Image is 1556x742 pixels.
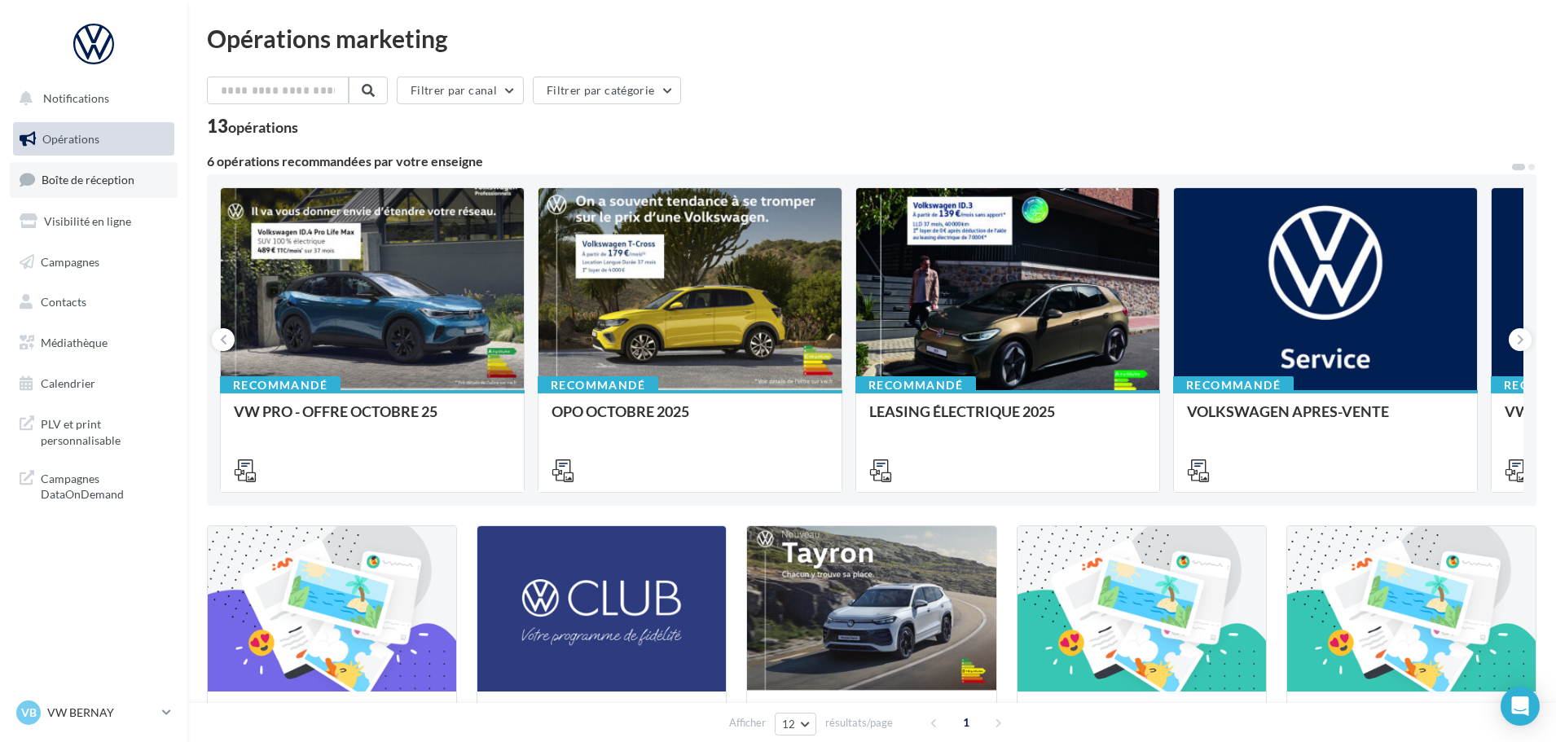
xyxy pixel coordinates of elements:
div: Recommandé [220,376,341,394]
a: Contacts [10,285,178,319]
div: 13 [207,117,298,135]
div: Open Intercom Messenger [1501,687,1540,726]
div: Recommandé [1173,376,1294,394]
button: Filtrer par canal [397,77,524,104]
div: VOLKSWAGEN APRES-VENTE [1187,403,1464,436]
p: VW BERNAY [47,705,156,721]
a: Visibilité en ligne [10,204,178,239]
div: 6 opérations recommandées par votre enseigne [207,155,1510,168]
div: Opérations marketing [207,26,1536,50]
span: 12 [782,718,796,731]
a: Calendrier [10,367,178,401]
span: Boîte de réception [42,173,134,187]
span: Opérations [42,132,99,146]
span: Médiathèque [41,336,108,349]
div: Recommandé [538,376,658,394]
span: Campagnes [41,254,99,268]
a: Médiathèque [10,326,178,360]
a: Boîte de réception [10,162,178,197]
span: 1 [953,709,979,735]
div: opérations [228,120,298,134]
span: Calendrier [41,376,95,390]
span: Afficher [729,715,766,731]
button: Filtrer par catégorie [533,77,681,104]
a: Campagnes [10,245,178,279]
div: LEASING ÉLECTRIQUE 2025 [869,403,1146,436]
div: VW PRO - OFFRE OCTOBRE 25 [234,403,511,436]
span: Campagnes DataOnDemand [41,468,168,503]
div: OPO OCTOBRE 2025 [552,403,829,436]
span: VB [21,705,37,721]
a: Campagnes DataOnDemand [10,461,178,509]
span: PLV et print personnalisable [41,413,168,448]
a: PLV et print personnalisable [10,406,178,454]
span: Visibilité en ligne [44,214,131,228]
button: 12 [775,713,816,735]
span: Contacts [41,295,86,309]
button: Notifications [10,81,171,116]
span: Notifications [43,91,109,105]
a: Opérations [10,122,178,156]
a: VB VW BERNAY [13,697,174,728]
span: résultats/page [825,715,893,731]
div: Recommandé [855,376,976,394]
